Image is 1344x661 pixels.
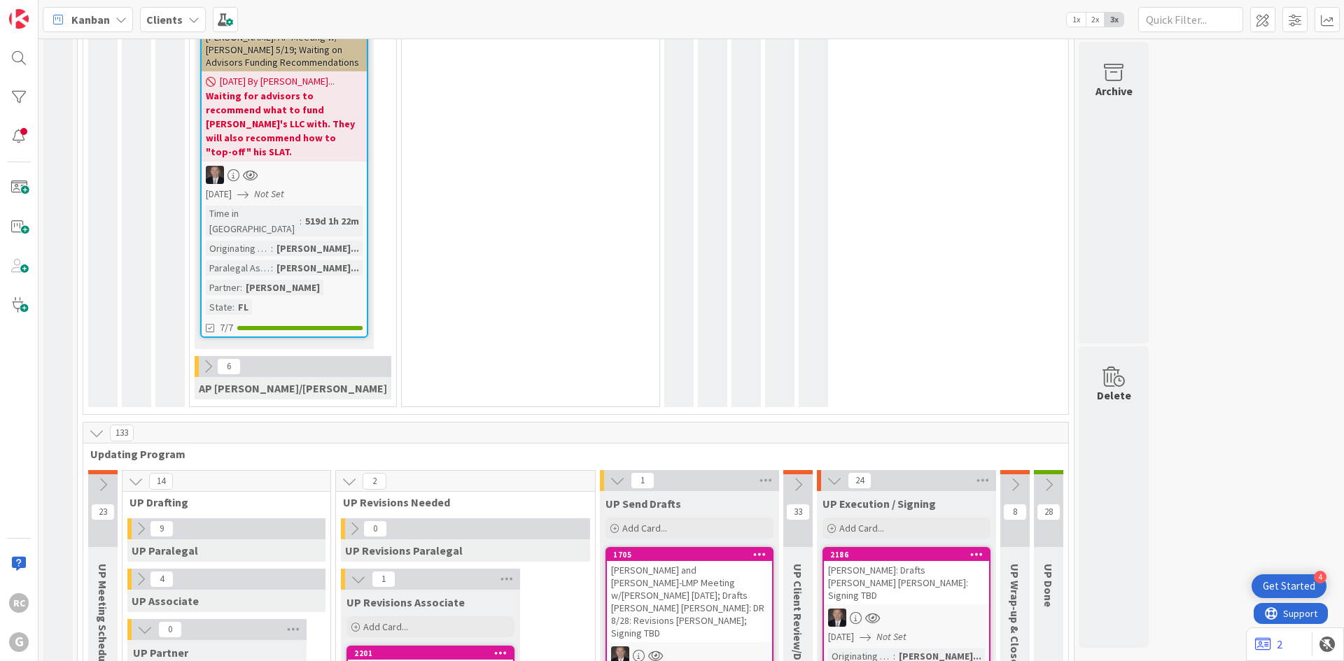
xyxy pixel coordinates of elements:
[876,630,906,643] i: Not Set
[132,543,198,557] span: UP Paralegal
[158,621,182,638] span: 0
[273,260,363,276] div: [PERSON_NAME]...
[29,2,64,19] span: Support
[824,561,989,604] div: [PERSON_NAME]: Drafts [PERSON_NAME] [PERSON_NAME]: Signing TBD
[271,260,273,276] span: :
[363,620,408,633] span: Add Card...
[622,522,667,534] span: Add Card...
[1095,83,1133,99] div: Archive
[1314,571,1326,583] div: 4
[345,543,463,557] span: UP Revisions Paralegal
[9,593,29,613] div: RC
[240,280,242,295] span: :
[607,548,772,561] div: 1705
[1037,504,1060,520] span: 28
[206,299,232,315] div: State
[206,280,240,295] div: Partner
[1255,636,1282,653] a: 2
[150,520,174,537] span: 9
[300,213,302,229] span: :
[830,550,989,560] div: 2186
[824,548,989,604] div: 2186[PERSON_NAME]: Drafts [PERSON_NAME] [PERSON_NAME]: Signing TBD
[220,320,233,335] span: 7/7
[206,166,224,184] img: BG
[9,632,29,652] div: G
[631,472,654,489] span: 1
[848,472,871,489] span: 24
[302,213,363,229] div: 519d 1h 22m
[129,495,313,509] span: UP Drafting
[234,299,252,315] div: FL
[822,497,936,511] span: UP Execution / Signing
[1003,504,1027,520] span: 8
[824,609,989,627] div: BG
[202,166,367,184] div: BG
[150,571,174,588] span: 4
[220,74,335,89] span: [DATE] By [PERSON_NAME]...
[828,609,846,627] img: BG
[607,561,772,642] div: [PERSON_NAME] and [PERSON_NAME]-LMP Meeting w/[PERSON_NAME] [DATE]; Drafts [PERSON_NAME] [PERSON_...
[206,89,363,159] b: Waiting for advisors to recommend what to fund [PERSON_NAME]'s LLC with. They will also recommend...
[90,447,1051,461] span: Updating Program
[1252,574,1326,598] div: Open Get Started checklist, remaining modules: 4
[242,280,323,295] div: [PERSON_NAME]
[605,497,681,511] span: UP Send Drafts
[149,473,173,490] span: 14
[613,550,772,560] div: 1705
[363,520,387,537] span: 0
[71,11,110,28] span: Kanban
[1105,13,1123,27] span: 3x
[1138,7,1243,32] input: Quick Filter...
[824,548,989,561] div: 2186
[217,358,241,375] span: 6
[199,381,387,395] span: AP Brad/Jonas
[91,504,115,520] span: 23
[348,647,513,660] div: 2201
[232,299,234,315] span: :
[1086,13,1105,27] span: 2x
[146,13,183,27] b: Clients
[828,630,854,644] span: [DATE]
[1067,13,1086,27] span: 1x
[363,473,386,490] span: 2
[346,595,465,609] span: UP Revisions Associate
[786,504,810,520] span: 33
[206,260,271,276] div: Paralegal Assigned
[1263,579,1315,593] div: Get Started
[343,495,577,509] span: UP Revisions Needed
[271,241,273,256] span: :
[206,206,300,236] div: Time in [GEOGRAPHIC_DATA]
[110,425,134,441] span: 133
[1097,387,1131,404] div: Delete
[133,646,188,660] span: UP Partner
[839,522,884,534] span: Add Card...
[132,594,199,608] span: UP Associate
[206,187,232,201] span: [DATE]
[354,648,513,658] div: 2201
[206,241,271,256] div: Originating Attorney
[254,187,284,200] i: Not Set
[372,571,395,588] span: 1
[273,241,363,256] div: [PERSON_NAME]...
[9,9,29,29] img: Visit kanbanzone.com
[1042,564,1056,607] span: UP Done
[607,548,772,642] div: 1705[PERSON_NAME] and [PERSON_NAME]-LMP Meeting w/[PERSON_NAME] [DATE]; Drafts [PERSON_NAME] [PER...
